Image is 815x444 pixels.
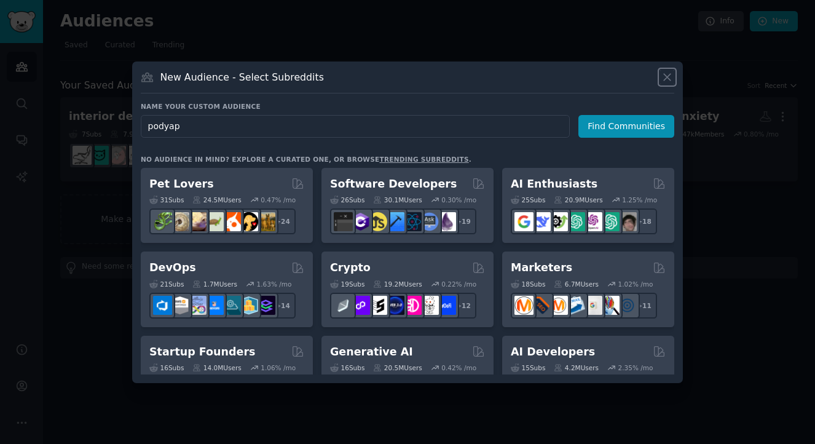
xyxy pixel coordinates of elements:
[437,212,456,231] img: elixir
[330,176,457,192] h2: Software Developers
[451,293,476,319] div: + 12
[261,196,296,204] div: 0.47 % /mo
[330,196,364,204] div: 26 Sub s
[420,212,439,231] img: AskComputerScience
[618,212,637,231] img: ArtificalIntelligence
[330,280,364,288] div: 19 Sub s
[600,212,620,231] img: chatgpt_prompts_
[149,344,255,360] h2: Startup Founders
[622,196,657,204] div: 1.25 % /mo
[222,296,241,315] img: platformengineering
[554,280,599,288] div: 6.7M Users
[631,293,657,319] div: + 11
[351,212,370,231] img: csharp
[511,176,597,192] h2: AI Enthusiasts
[420,296,439,315] img: CryptoNews
[222,212,241,231] img: cockatiel
[618,296,637,315] img: OnlineMarketing
[514,212,533,231] img: GoogleGeminiAI
[511,260,572,276] h2: Marketers
[330,363,364,372] div: 16 Sub s
[270,208,296,234] div: + 24
[192,363,241,372] div: 14.0M Users
[631,208,657,234] div: + 18
[511,280,545,288] div: 18 Sub s
[256,212,275,231] img: dogbreed
[141,115,570,138] input: Pick a short name, like "Digital Marketers" or "Movie-Goers"
[532,296,551,315] img: bigseo
[149,176,214,192] h2: Pet Lovers
[511,363,545,372] div: 15 Sub s
[149,196,184,204] div: 31 Sub s
[170,212,189,231] img: ballpython
[437,296,456,315] img: defi_
[578,115,674,138] button: Find Communities
[554,363,599,372] div: 4.2M Users
[554,196,602,204] div: 20.9M Users
[153,296,172,315] img: azuredevops
[403,212,422,231] img: reactnative
[368,296,387,315] img: ethstaker
[441,196,476,204] div: 0.30 % /mo
[334,296,353,315] img: ethfinance
[403,296,422,315] img: defiblockchain
[160,71,324,84] h3: New Audience - Select Subreddits
[192,196,241,204] div: 24.5M Users
[618,280,653,288] div: 1.02 % /mo
[187,212,207,231] img: leopardgeckos
[511,196,545,204] div: 25 Sub s
[583,296,602,315] img: googleads
[583,212,602,231] img: OpenAIDev
[441,363,476,372] div: 0.42 % /mo
[192,280,237,288] div: 1.7M Users
[511,344,595,360] h2: AI Developers
[385,212,404,231] img: iOSProgramming
[149,280,184,288] div: 21 Sub s
[261,363,296,372] div: 1.06 % /mo
[514,296,533,315] img: content_marketing
[373,363,422,372] div: 20.5M Users
[149,363,184,372] div: 16 Sub s
[187,296,207,315] img: Docker_DevOps
[257,280,292,288] div: 1.63 % /mo
[532,212,551,231] img: DeepSeek
[330,260,371,276] h2: Crypto
[256,296,275,315] img: PlatformEngineers
[566,212,585,231] img: chatgpt_promptDesign
[600,296,620,315] img: MarketingResearch
[141,102,674,111] h3: Name your custom audience
[170,296,189,315] img: AWS_Certified_Experts
[549,212,568,231] img: AItoolsCatalog
[618,363,653,372] div: 2.35 % /mo
[373,196,422,204] div: 30.1M Users
[205,212,224,231] img: turtle
[270,293,296,319] div: + 14
[549,296,568,315] img: AskMarketing
[441,280,476,288] div: 0.22 % /mo
[239,212,258,231] img: PetAdvice
[385,296,404,315] img: web3
[379,156,468,163] a: trending subreddits
[334,212,353,231] img: software
[351,296,370,315] img: 0xPolygon
[566,296,585,315] img: Emailmarketing
[141,155,471,164] div: No audience in mind? Explore a curated one, or browse .
[373,280,422,288] div: 19.2M Users
[239,296,258,315] img: aws_cdk
[149,260,196,276] h2: DevOps
[205,296,224,315] img: DevOpsLinks
[330,344,413,360] h2: Generative AI
[368,212,387,231] img: learnjavascript
[451,208,476,234] div: + 19
[153,212,172,231] img: herpetology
